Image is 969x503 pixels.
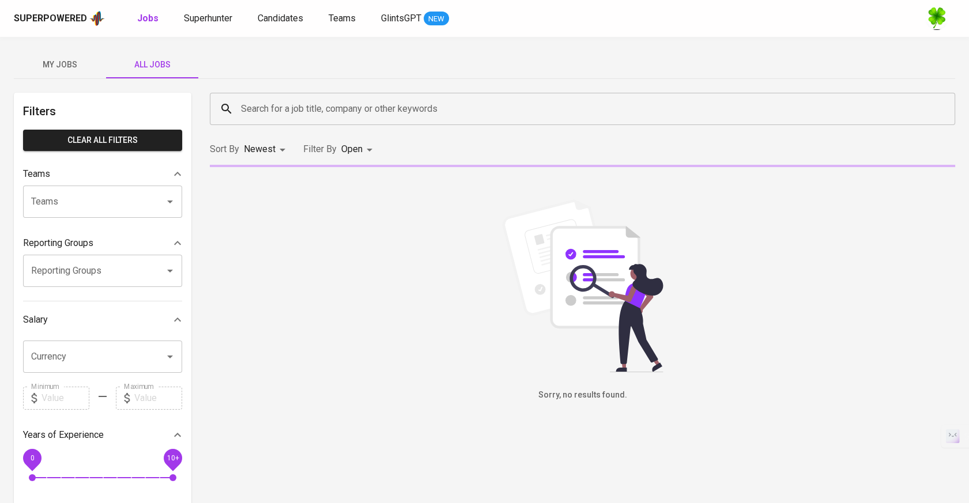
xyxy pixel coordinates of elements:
[32,133,173,148] span: Clear All filters
[329,12,358,26] a: Teams
[23,167,50,181] p: Teams
[137,13,159,24] b: Jobs
[23,102,182,120] h6: Filters
[162,349,178,365] button: Open
[23,428,104,442] p: Years of Experience
[381,12,449,26] a: GlintsGPT NEW
[134,387,182,410] input: Value
[210,142,239,156] p: Sort By
[23,130,182,151] button: Clear All filters
[14,12,87,25] div: Superpowered
[113,58,191,72] span: All Jobs
[329,13,356,24] span: Teams
[258,12,306,26] a: Candidates
[42,387,89,410] input: Value
[341,139,376,160] div: Open
[23,162,182,186] div: Teams
[167,453,179,462] span: 10+
[23,232,182,255] div: Reporting Groups
[303,142,337,156] p: Filter By
[244,139,289,160] div: Newest
[162,263,178,279] button: Open
[184,13,232,24] span: Superhunter
[341,143,363,154] span: Open
[137,12,161,26] a: Jobs
[23,308,182,331] div: Salary
[23,423,182,447] div: Years of Experience
[925,7,948,30] img: f9493b8c-82b8-4f41-8722-f5d69bb1b761.jpg
[162,194,178,210] button: Open
[496,199,669,372] img: file_searching.svg
[244,142,276,156] p: Newest
[23,236,93,250] p: Reporting Groups
[258,13,303,24] span: Candidates
[23,313,48,327] p: Salary
[184,12,235,26] a: Superhunter
[21,58,99,72] span: My Jobs
[424,13,449,25] span: NEW
[381,13,421,24] span: GlintsGPT
[30,453,34,462] span: 0
[210,389,955,402] h6: Sorry, no results found.
[89,10,105,27] img: app logo
[14,10,105,27] a: Superpoweredapp logo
